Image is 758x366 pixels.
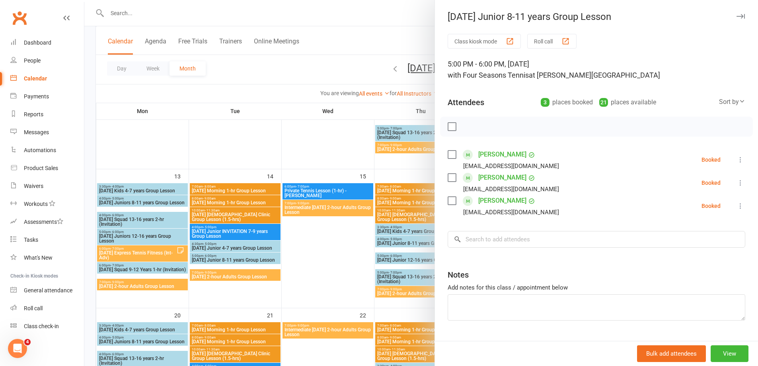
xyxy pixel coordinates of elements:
div: Assessments [24,219,63,225]
div: Attendees [448,97,484,108]
span: with Four Seasons Tennis [448,71,529,79]
div: Booked [701,203,721,209]
div: [DATE] Junior 8-11 years Group Lesson [435,11,758,22]
div: What's New [24,254,53,261]
a: Tasks [10,231,84,249]
div: Product Sales [24,165,58,171]
span: at [PERSON_NAME][GEOGRAPHIC_DATA] [529,71,660,79]
div: Notes [448,269,469,280]
a: Messages [10,123,84,141]
div: Dashboard [24,39,51,46]
div: Calendar [24,75,47,82]
a: General attendance kiosk mode [10,282,84,299]
a: Calendar [10,70,84,88]
a: Assessments [10,213,84,231]
div: Class check-in [24,323,59,329]
iframe: Intercom live chat [8,339,27,358]
div: places available [599,97,656,108]
a: Workouts [10,195,84,213]
a: Automations [10,141,84,159]
a: Reports [10,106,84,123]
button: Class kiosk mode [448,34,521,49]
div: Booked [701,157,721,162]
div: People [24,57,41,64]
a: People [10,52,84,70]
input: Search to add attendees [448,231,745,248]
div: Add notes for this class / appointment below [448,283,745,292]
button: View [711,345,748,362]
a: [PERSON_NAME] [478,148,526,161]
span: 4 [24,339,31,345]
div: Booked [701,180,721,186]
div: Payments [24,93,49,100]
div: Waivers [24,183,43,189]
a: Waivers [10,177,84,195]
div: places booked [541,97,593,108]
button: Bulk add attendees [637,345,706,362]
div: [EMAIL_ADDRESS][DOMAIN_NAME] [463,207,559,217]
a: Clubworx [10,8,29,28]
a: Product Sales [10,159,84,177]
a: Payments [10,88,84,106]
div: Reports [24,111,43,117]
div: [EMAIL_ADDRESS][DOMAIN_NAME] [463,161,559,171]
div: Roll call [24,305,43,311]
button: Roll call [527,34,577,49]
div: Tasks [24,237,38,243]
a: Class kiosk mode [10,317,84,335]
a: What's New [10,249,84,267]
a: [PERSON_NAME] [478,194,526,207]
div: [EMAIL_ADDRESS][DOMAIN_NAME] [463,184,559,194]
div: 21 [599,98,608,107]
div: 3 [541,98,550,107]
div: Workouts [24,201,48,207]
a: [PERSON_NAME] [478,171,526,184]
div: 5:00 PM - 6:00 PM, [DATE] [448,59,745,81]
a: Dashboard [10,34,84,52]
div: Messages [24,129,49,135]
div: Automations [24,147,56,153]
div: Sort by [719,97,745,107]
div: General attendance [24,287,72,294]
a: Roll call [10,299,84,317]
